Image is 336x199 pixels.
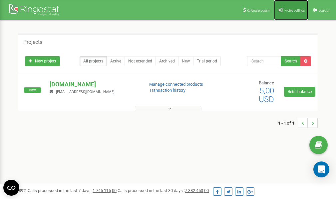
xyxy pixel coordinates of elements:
[125,56,156,66] a: Not extended
[259,86,274,104] span: 5,00 USD
[107,56,125,66] a: Active
[50,80,138,89] p: [DOMAIN_NAME]
[193,56,221,66] a: Trial period
[247,9,270,12] span: Referral program
[247,56,281,66] input: Search
[178,56,193,66] a: New
[284,9,305,12] span: Profile settings
[149,88,185,93] a: Transaction history
[278,111,318,135] nav: ...
[278,118,298,128] span: 1 - 1 of 1
[319,9,329,12] span: Log Out
[93,188,117,193] u: 1 745 115,00
[313,161,329,177] div: Open Intercom Messenger
[24,87,41,93] span: New
[23,39,42,45] h5: Projects
[3,180,19,196] button: Open CMP widget
[80,56,107,66] a: All projects
[56,90,115,94] span: [EMAIL_ADDRESS][DOMAIN_NAME]
[259,80,274,85] span: Balance
[156,56,178,66] a: Archived
[281,56,301,66] button: Search
[185,188,209,193] u: 7 382 453,00
[118,188,209,193] span: Calls processed in the last 30 days :
[28,188,117,193] span: Calls processed in the last 7 days :
[149,82,203,87] a: Manage connected products
[25,56,60,66] a: New project
[284,87,315,97] a: Refill balance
